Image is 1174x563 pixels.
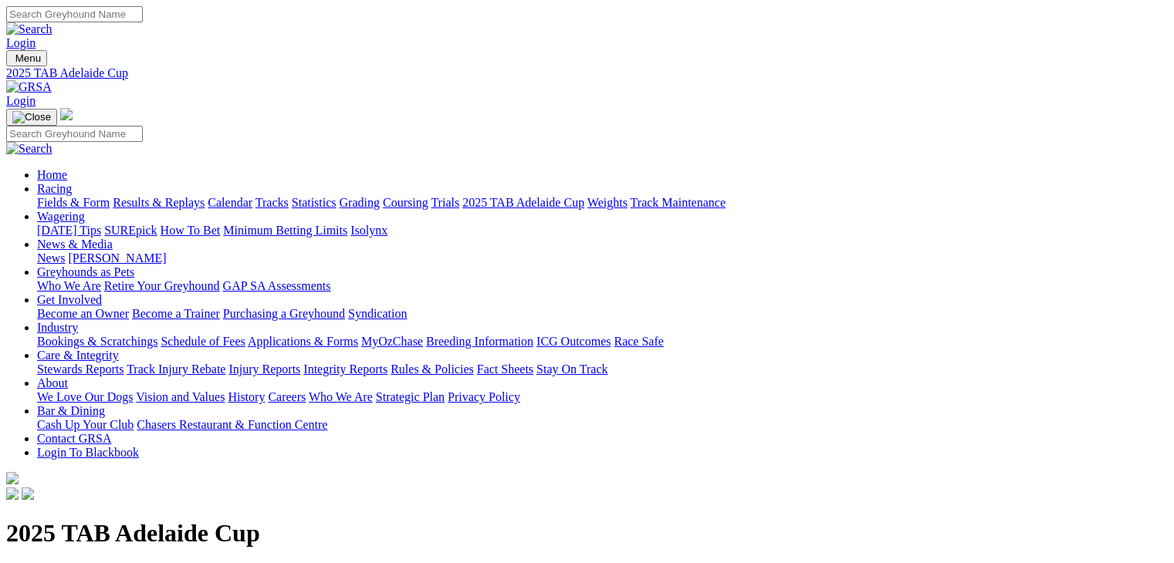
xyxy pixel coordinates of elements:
[631,196,726,209] a: Track Maintenance
[208,196,252,209] a: Calendar
[37,418,134,431] a: Cash Up Your Club
[6,80,52,94] img: GRSA
[104,279,220,292] a: Retire Your Greyhound
[383,196,428,209] a: Coursing
[68,251,166,265] a: [PERSON_NAME]
[477,362,533,376] a: Fact Sheets
[614,335,663,348] a: Race Safe
[37,349,119,362] a: Care & Integrity
[248,335,358,348] a: Applications & Forms
[37,362,1168,376] div: Care & Integrity
[6,487,19,500] img: facebook.svg
[37,196,110,209] a: Fields & Form
[268,390,306,403] a: Careers
[37,168,67,181] a: Home
[223,307,345,320] a: Purchasing a Greyhound
[303,362,387,376] a: Integrity Reports
[161,335,245,348] a: Schedule of Fees
[6,94,36,107] a: Login
[37,182,72,195] a: Racing
[6,519,1168,548] h1: 2025 TAB Adelaide Cup
[37,362,123,376] a: Stewards Reports
[37,446,139,459] a: Login To Blackbook
[37,293,102,306] a: Get Involved
[104,224,157,237] a: SUREpick
[391,362,474,376] a: Rules & Policies
[132,307,220,320] a: Become a Trainer
[340,196,380,209] a: Grading
[37,321,78,334] a: Industry
[12,111,51,123] img: Close
[6,6,143,22] input: Search
[309,390,373,403] a: Who We Are
[223,279,331,292] a: GAP SA Assessments
[37,432,111,445] a: Contact GRSA
[6,36,36,49] a: Login
[587,196,628,209] a: Weights
[37,210,85,223] a: Wagering
[6,142,52,156] img: Search
[37,404,105,417] a: Bar & Dining
[536,335,611,348] a: ICG Outcomes
[37,390,1168,404] div: About
[37,390,133,403] a: We Love Our Dogs
[37,238,113,251] a: News & Media
[113,196,205,209] a: Results & Replays
[348,307,407,320] a: Syndication
[6,109,57,126] button: Toggle navigation
[37,251,65,265] a: News
[462,196,584,209] a: 2025 TAB Adelaide Cup
[37,376,68,389] a: About
[448,390,520,403] a: Privacy Policy
[223,224,347,237] a: Minimum Betting Limits
[37,196,1168,210] div: Racing
[127,362,225,376] a: Track Injury Rebate
[350,224,387,237] a: Isolynx
[228,362,300,376] a: Injury Reports
[228,390,265,403] a: History
[6,126,143,142] input: Search
[37,224,101,237] a: [DATE] Tips
[292,196,337,209] a: Statistics
[255,196,289,209] a: Tracks
[37,279,1168,293] div: Greyhounds as Pets
[536,362,607,376] a: Stay On Track
[37,307,1168,321] div: Get Involved
[37,265,134,278] a: Greyhounds as Pets
[37,335,1168,349] div: Industry
[37,251,1168,265] div: News & Media
[6,66,1168,80] a: 2025 TAB Adelaide Cup
[6,472,19,484] img: logo-grsa-white.png
[161,224,221,237] a: How To Bet
[431,196,459,209] a: Trials
[37,335,157,348] a: Bookings & Scratchings
[22,487,34,500] img: twitter.svg
[60,108,73,120] img: logo-grsa-white.png
[6,22,52,36] img: Search
[37,224,1168,238] div: Wagering
[37,307,129,320] a: Become an Owner
[376,390,445,403] a: Strategic Plan
[6,50,47,66] button: Toggle navigation
[37,279,101,292] a: Who We Are
[15,52,41,64] span: Menu
[426,335,533,348] a: Breeding Information
[37,418,1168,432] div: Bar & Dining
[137,418,327,431] a: Chasers Restaurant & Function Centre
[136,390,225,403] a: Vision and Values
[361,335,423,348] a: MyOzChase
